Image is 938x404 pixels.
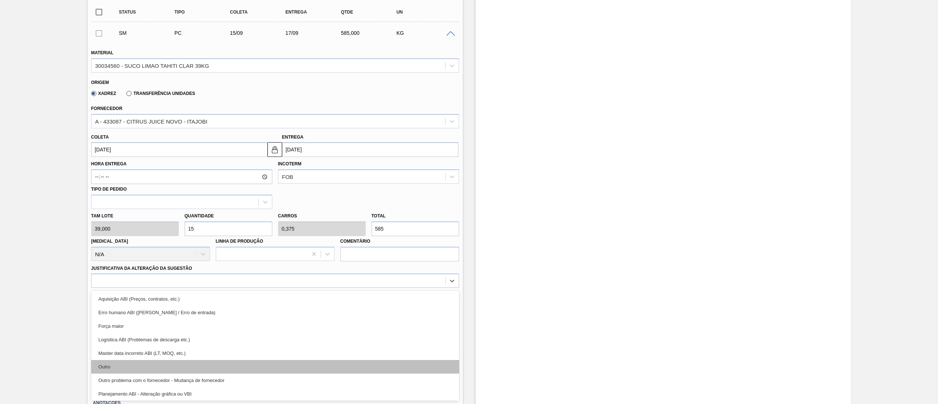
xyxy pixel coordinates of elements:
div: 585,000 [339,30,402,36]
label: Tipo de pedido [91,187,127,192]
label: Carros [278,213,297,218]
div: 17/09/2025 [284,30,347,36]
div: A - 433087 - CITRUS JUICE NOVO - ITAJOBI [95,118,207,124]
label: Observações [91,290,459,300]
div: Coleta [228,10,291,15]
label: Incoterm [278,161,302,166]
label: Coleta [91,135,109,140]
label: Xadrez [91,91,117,96]
label: Total [372,213,386,218]
div: Tipo [173,10,236,15]
div: Sugestão Manual [117,30,181,36]
label: Quantidade [185,213,214,218]
div: Força maior [91,319,459,333]
label: [MEDICAL_DATA] [91,239,128,244]
div: Outro problema com o fornecedor - Mudança de fornecedor [91,374,459,387]
label: Hora Entrega [91,159,272,169]
label: Justificativa da Alteração da Sugestão [91,266,192,271]
div: 15/09/2025 [228,30,291,36]
label: Transferência Unidades [126,91,195,96]
div: Planejamento ABI - Alteração gráfica ou VBI [91,387,459,401]
label: Tam lote [91,211,179,221]
div: Entrega [284,10,347,15]
label: Material [91,50,114,55]
label: Comentário [340,236,459,247]
label: Linha de Produção [216,239,263,244]
label: Origem [91,80,109,85]
div: UN [395,10,458,15]
div: Status [117,10,181,15]
div: Master data incorreto ABI (LT, MOQ, etc.) [91,346,459,360]
div: Logística ABI (Problemas de descarga etc.) [91,333,459,346]
div: 30034560 - SUCO LIMAO TAHITI CLAR 39KG [95,62,209,69]
div: Aquisição ABI (Preços, contratos, etc.) [91,292,459,306]
input: dd/mm/yyyy [282,142,458,157]
div: Qtde [339,10,402,15]
img: locked [270,145,279,154]
label: Entrega [282,135,304,140]
div: Pedido de Compra [173,30,236,36]
input: dd/mm/yyyy [91,142,267,157]
div: Outro [91,360,459,374]
div: FOB [282,174,293,180]
button: locked [267,142,282,157]
label: Fornecedor [91,106,122,111]
div: Erro humano ABI ([PERSON_NAME] / Erro de entrada) [91,306,459,319]
div: KG [395,30,458,36]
